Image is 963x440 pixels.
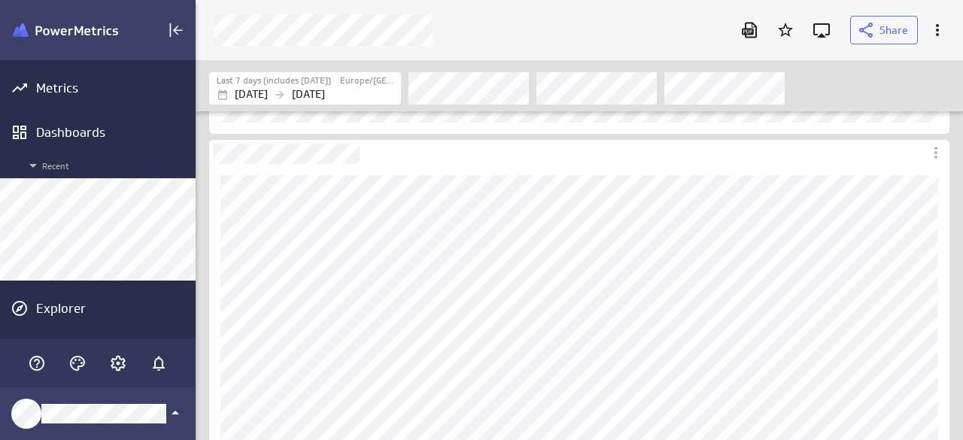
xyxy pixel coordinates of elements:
div: Notifications [146,350,172,376]
div: Download as PDF [737,17,762,43]
svg: Themes [68,354,87,372]
img: Klipfolio PowerMetrics Banner [13,23,118,38]
div: Last 7 days (includes [DATE])Europe/[GEOGRAPHIC_DATA][DATE][DATE] [209,72,401,105]
div: Cancelled Filter control [536,72,657,105]
div: Account and settings [105,350,131,376]
div: Themes [65,350,90,376]
div: Dashboards [36,124,192,141]
div: Collapse [163,17,189,43]
div: Filters [209,71,949,105]
div: Help & PowerMetrics Assistant [24,350,50,376]
p: [DATE] [235,86,268,102]
div: Metrics [36,80,192,96]
div: Add to Starred [773,17,798,43]
div: Enter fullscreen mode [809,17,834,43]
span: Recent [24,156,188,174]
div: Campaign Filter control [409,72,529,105]
label: Last 7 days (includes today) [217,74,331,87]
p: [DATE] [292,86,325,102]
span: Share [879,23,908,37]
button: Share [850,16,918,44]
label: Europe/[GEOGRAPHIC_DATA] [340,74,397,87]
div: More actions [925,17,950,43]
div: Dashboard content with 4 widgets [196,111,963,440]
div: Completed Filter control [664,72,785,105]
div: Explorer [36,300,192,317]
svg: Account and settings [109,354,127,372]
div: Aug 22 2025 to Aug 28 2025 Europe/Bucharest (GMT+3:00) [209,72,401,105]
div: More actions [925,141,947,164]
